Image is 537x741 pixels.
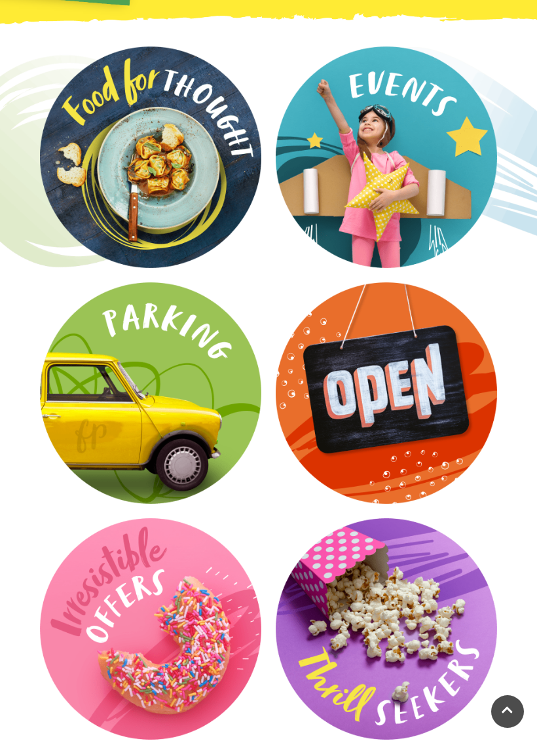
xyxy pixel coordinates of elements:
img: Events at Festival Place [271,42,502,273]
img: Opening Hours at Festival Place [271,278,502,508]
img: Dining at Festival Place [35,42,266,273]
img: Parking your Car at Festival Place [35,278,266,508]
